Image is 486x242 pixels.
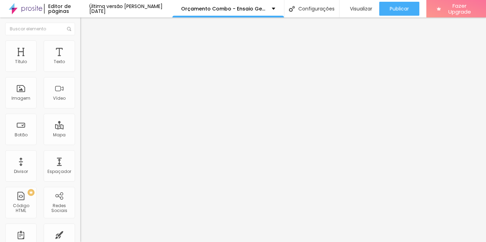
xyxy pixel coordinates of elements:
[45,203,73,213] div: Redes Sociais
[379,2,419,16] button: Publicar
[339,2,379,16] button: Visualizar
[15,59,27,64] div: Título
[7,203,35,213] div: Código HTML
[47,169,71,174] div: Espaçador
[181,6,267,11] p: Orçamento Combo - Ensaio Gestante e [GEOGRAPHIC_DATA]
[390,6,409,12] span: Publicar
[15,133,28,137] div: Botão
[53,96,66,101] div: Vídeo
[53,133,66,137] div: Mapa
[89,4,172,14] div: Última versão [PERSON_NAME] [DATE]
[54,59,65,64] div: Texto
[5,23,75,35] input: Buscar elemento
[44,4,89,14] div: Editor de páginas
[12,96,30,101] div: Imagem
[350,6,372,12] span: Visualizar
[289,6,295,12] img: Icone
[80,17,486,242] iframe: Editor
[14,169,28,174] div: Divisor
[67,27,71,31] img: Icone
[444,3,476,15] span: Fazer Upgrade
